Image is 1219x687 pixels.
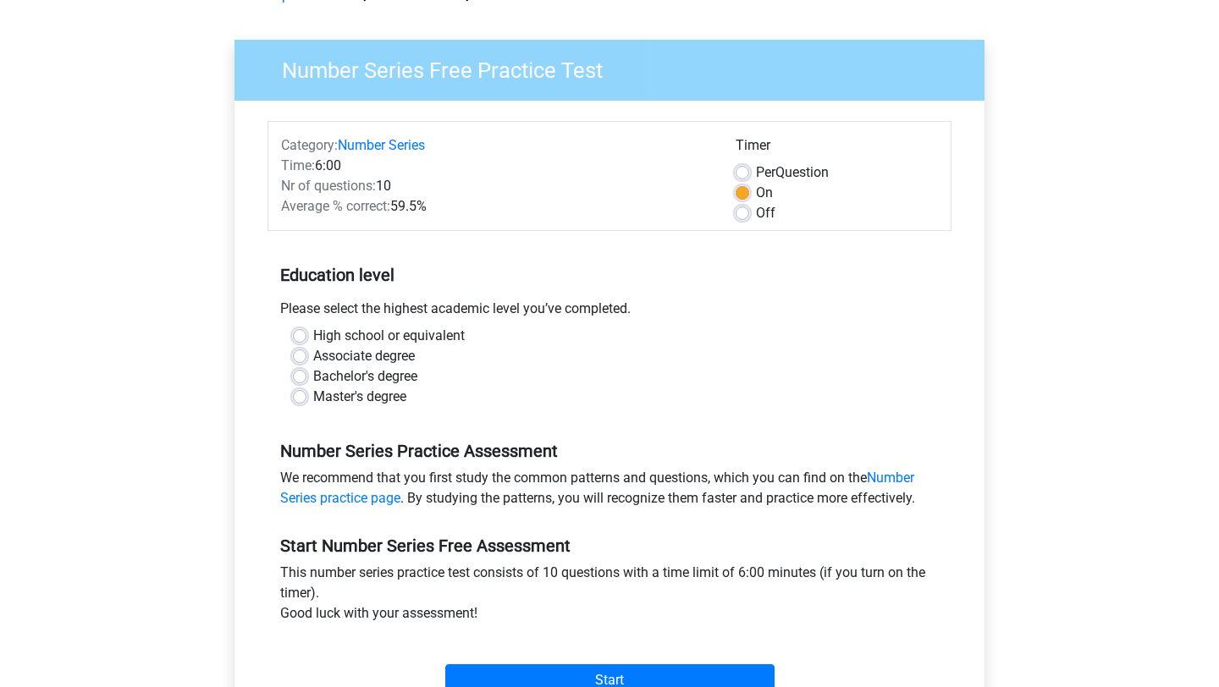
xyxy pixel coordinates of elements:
span: Time: [281,157,315,173]
label: On [756,183,773,203]
label: Question [756,162,829,183]
div: This number series practice test consists of 10 questions with a time limit of 6:00 minutes (if y... [268,563,951,630]
div: 6:00 [268,156,723,176]
h5: Education level [280,258,939,292]
span: Nr of questions: [281,178,376,194]
div: We recommend that you first study the common patterns and questions, which you can find on the . ... [268,468,951,515]
span: Average % correct: [281,198,390,214]
div: Please select the highest academic level you’ve completed. [268,299,951,326]
div: 10 [268,176,723,196]
h5: Number Series Practice Assessment [280,441,939,461]
label: Off [756,203,775,223]
label: High school or equivalent [313,326,465,346]
span: Per [756,164,775,180]
h3: Number Series Free Practice Test [262,51,972,84]
div: Timer [736,135,938,162]
label: Bachelor's degree [313,366,417,387]
label: Associate degree [313,346,415,366]
span: Category: [281,137,338,153]
div: 59.5% [268,196,723,217]
a: Number Series [338,137,425,153]
h5: Start Number Series Free Assessment [280,536,939,556]
label: Master's degree [313,387,406,407]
